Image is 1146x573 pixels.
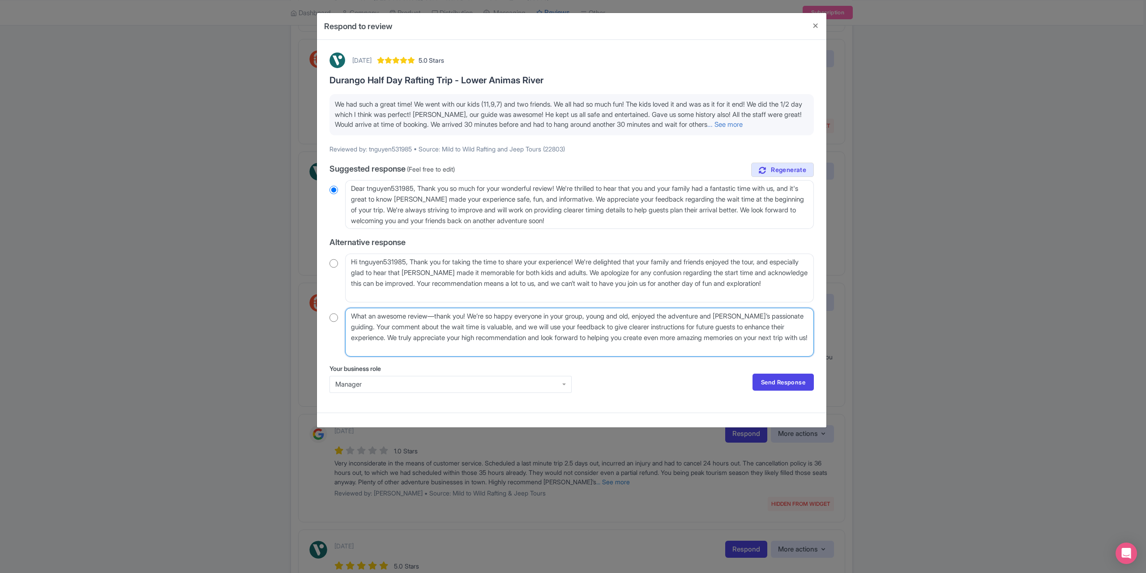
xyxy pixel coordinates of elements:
div: [DATE] [352,56,372,65]
span: (Feel free to edit) [407,165,455,173]
a: Regenerate [751,163,814,177]
span: Regenerate [771,166,806,174]
span: Suggested response [329,164,406,173]
span: 5.0 Stars [419,56,444,65]
a: Send Response [753,374,814,391]
span: Your business role [329,365,381,372]
button: Close [805,13,826,39]
textarea: Dear tnguyen531985, Thank you so much for your wonderful review! We're thrilled to hear that you ... [345,180,814,229]
a: ... See more [707,120,743,129]
textarea: Hi tnguyen531985, Thank you for taking the time to share your experience! We're delighted that yo... [345,254,814,302]
textarea: Hello tnguyen531985, What an awesome review—thank you! We’re so happy everyone in your group, you... [345,308,814,357]
p: Reviewed by: tnguyen531985 • Source: Mild to Wild Rafting and Jeep Tours (22803) [329,144,814,154]
span: Alternative response [329,237,406,247]
div: Open Intercom Messenger [1116,543,1137,564]
h3: Durango Half Day Rafting Trip - Lower Animas River [329,75,814,85]
div: Manager [335,380,566,388]
h4: Respond to review [324,20,393,32]
img: Viator Logo [329,52,345,68]
span: We had such a great time! We went with our kids (11,9,7) and two friends. We all had so much fun!... [335,100,802,129]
